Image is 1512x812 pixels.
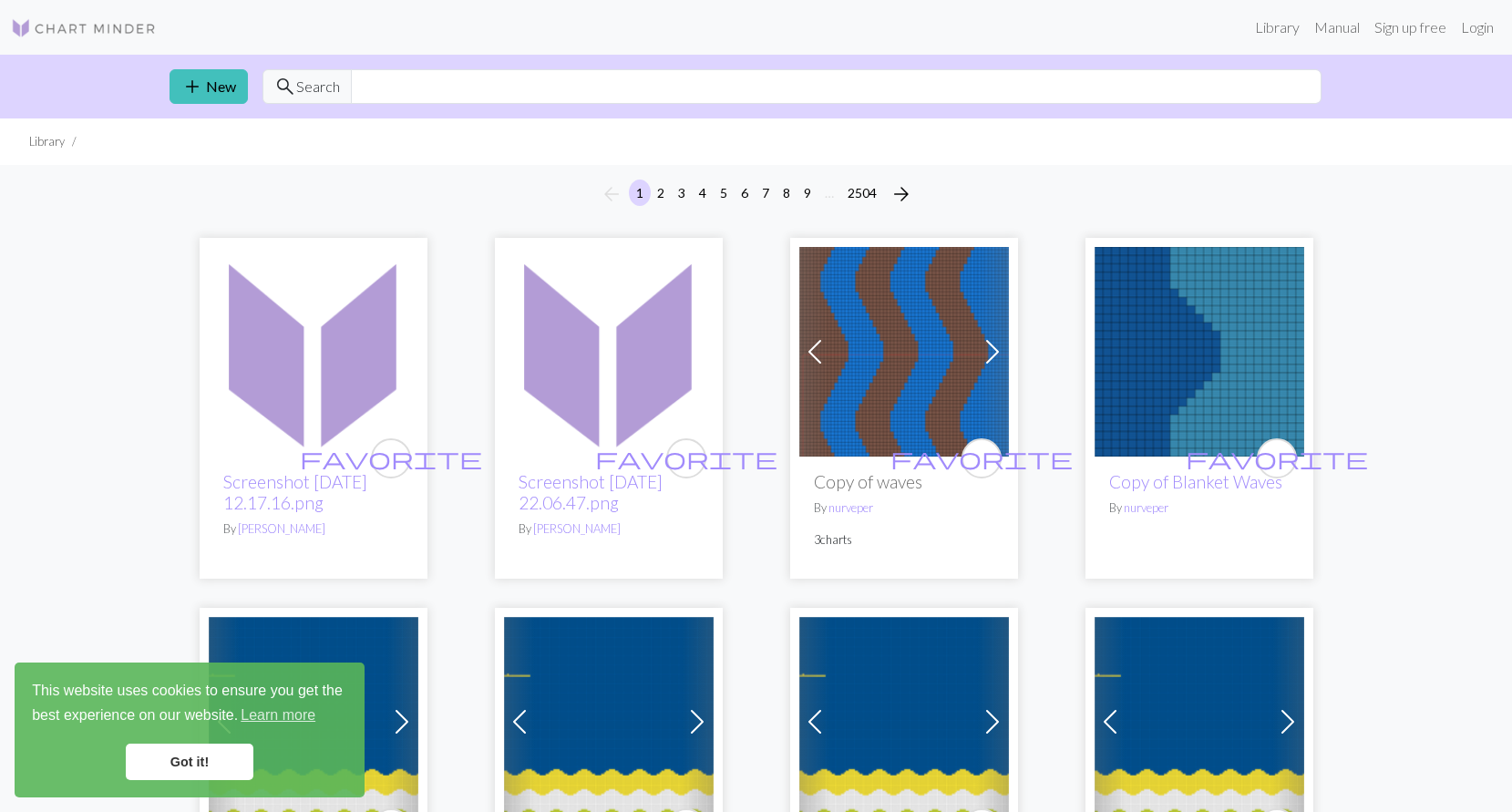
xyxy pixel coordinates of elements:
[671,180,693,206] button: 3
[1095,247,1304,457] img: Blanket Waves
[1186,440,1368,477] i: favourite
[519,471,663,513] a: Screenshot [DATE] 22.06.47.png
[223,520,404,538] p: By
[593,180,920,209] nav: Page navigation
[629,180,651,206] button: 1
[1109,471,1282,492] a: Copy of Blanket Waves
[755,180,777,206] button: 7
[1454,9,1501,46] a: Login
[828,500,873,515] a: nurveper
[300,440,482,477] i: favourite
[170,69,248,104] a: New
[181,74,203,99] span: add
[371,438,411,478] button: favourite
[1095,711,1304,728] a: Copy of wave pattern
[799,711,1009,728] a: Copy of wave pattern
[799,341,1009,358] a: back
[1307,9,1367,46] a: Manual
[1109,499,1290,517] p: By
[883,180,920,209] button: Next
[734,180,756,206] button: 6
[814,499,994,517] p: By
[1257,438,1297,478] button: favourite
[713,180,735,206] button: 5
[890,183,912,205] i: Next
[595,444,777,472] span: favorite
[890,440,1073,477] i: favourite
[29,133,65,150] li: Library
[814,471,994,492] h2: Copy of waves
[504,247,714,457] img: Screenshot 2025-08-29 at 22.06.47.png
[504,341,714,358] a: Screenshot 2025-08-29 at 22.06.47.png
[519,520,699,538] p: By
[209,247,418,457] img: Screenshot 2025-08-30 at 12.17.16.png
[1124,500,1168,515] a: nurveper
[650,180,672,206] button: 2
[890,444,1073,472] span: favorite
[692,180,714,206] button: 4
[776,180,797,206] button: 8
[32,680,347,729] span: This website uses cookies to ensure you get the best experience on our website.
[11,17,157,39] img: Logo
[797,180,818,206] button: 9
[504,711,714,728] a: Copy of wave pattern
[533,521,621,536] a: [PERSON_NAME]
[238,702,318,729] a: learn more about cookies
[300,444,482,472] span: favorite
[666,438,706,478] button: favourite
[1095,341,1304,358] a: Blanket Waves
[296,76,340,98] span: Search
[1367,9,1454,46] a: Sign up free
[1186,444,1368,472] span: favorite
[799,247,1009,457] img: back
[840,180,884,206] button: 2504
[1248,9,1307,46] a: Library
[15,663,365,797] div: cookieconsent
[595,440,777,477] i: favourite
[209,341,418,358] a: Screenshot 2025-08-30 at 12.17.16.png
[274,74,296,99] span: search
[238,521,325,536] a: [PERSON_NAME]
[890,181,912,207] span: arrow_forward
[814,531,994,549] p: 3 charts
[223,471,367,513] a: Screenshot [DATE] 12.17.16.png
[126,744,253,780] a: dismiss cookie message
[962,438,1002,478] button: favourite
